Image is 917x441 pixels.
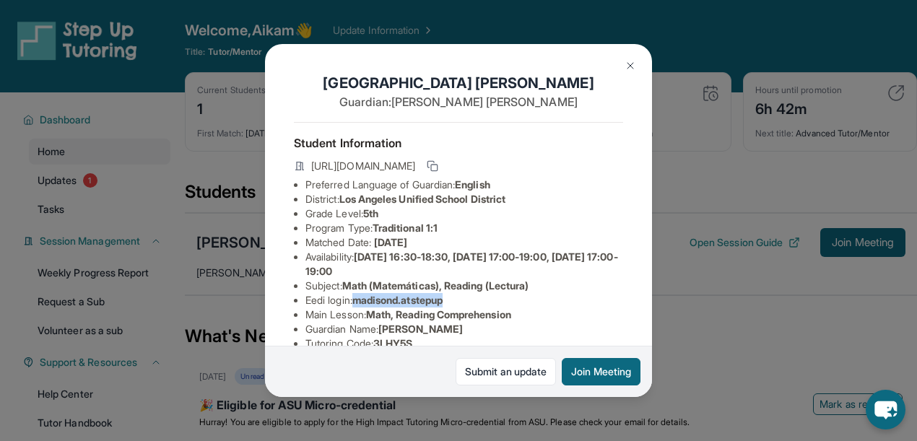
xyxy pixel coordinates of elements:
span: 3LHY5S [373,337,412,349]
span: Math (Matemáticas), Reading (Lectura) [342,279,529,292]
li: Grade Level: [305,206,623,221]
h1: [GEOGRAPHIC_DATA] [PERSON_NAME] [294,73,623,93]
span: madisond.atstepup [352,294,443,306]
span: [DATE] [374,236,407,248]
button: chat-button [866,390,905,429]
span: Math, Reading Comprehension [366,308,511,320]
span: Traditional 1:1 [373,222,438,234]
li: Guardian Name : [305,322,623,336]
li: Eedi login : [305,293,623,307]
li: Preferred Language of Guardian: [305,178,623,192]
span: [PERSON_NAME] [378,323,463,335]
li: Availability: [305,250,623,279]
li: Matched Date: [305,235,623,250]
li: District: [305,192,623,206]
img: Close Icon [625,60,636,71]
li: Subject : [305,279,623,293]
span: [DATE] 16:30-18:30, [DATE] 17:00-19:00, [DATE] 17:00-19:00 [305,250,618,277]
button: Join Meeting [562,358,640,385]
li: Program Type: [305,221,623,235]
button: Copy link [424,157,441,175]
span: English [455,178,490,191]
span: Los Angeles Unified School District [339,193,505,205]
a: Submit an update [456,358,556,385]
li: Main Lesson : [305,307,623,322]
h4: Student Information [294,134,623,152]
span: 5th [363,207,378,219]
li: Tutoring Code : [305,336,623,351]
p: Guardian: [PERSON_NAME] [PERSON_NAME] [294,93,623,110]
span: [URL][DOMAIN_NAME] [311,159,415,173]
